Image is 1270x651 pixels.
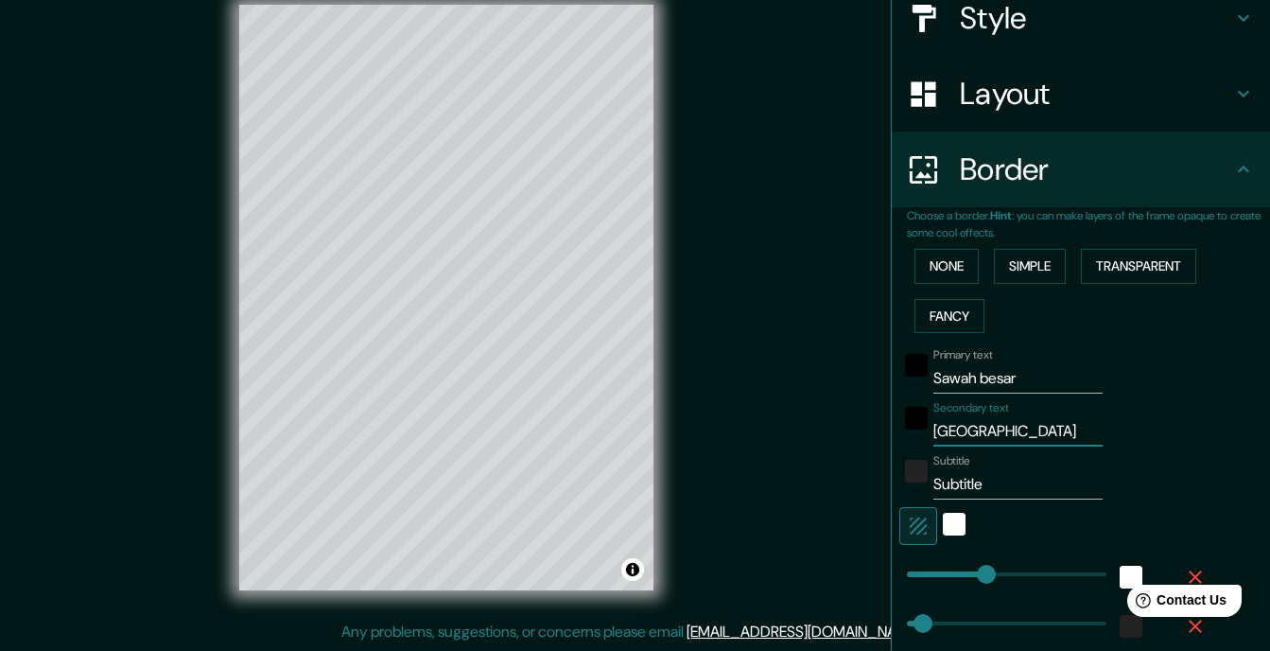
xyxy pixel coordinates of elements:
label: Primary text [933,347,992,363]
button: white [943,513,966,536]
button: Simple [994,249,1066,284]
h4: Border [960,150,1232,188]
button: Toggle attribution [621,558,644,581]
b: Hint [990,208,1012,223]
a: [EMAIL_ADDRESS][DOMAIN_NAME] [687,622,920,642]
div: Border [892,132,1270,207]
label: Subtitle [933,453,970,469]
button: white [1120,566,1142,589]
p: Any problems, suggestions, or concerns please email . [341,621,923,643]
iframe: Help widget launcher [1102,577,1249,630]
button: black [905,407,928,430]
button: Fancy [914,299,984,334]
label: Secondary text [933,400,1009,416]
div: Layout [892,56,1270,132]
button: color-222222 [905,460,928,483]
h4: Layout [960,75,1232,113]
p: Choose a border. : you can make layers of the frame opaque to create some cool effects. [907,207,1270,241]
button: Transparent [1081,249,1196,284]
button: black [905,354,928,377]
button: None [914,249,979,284]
